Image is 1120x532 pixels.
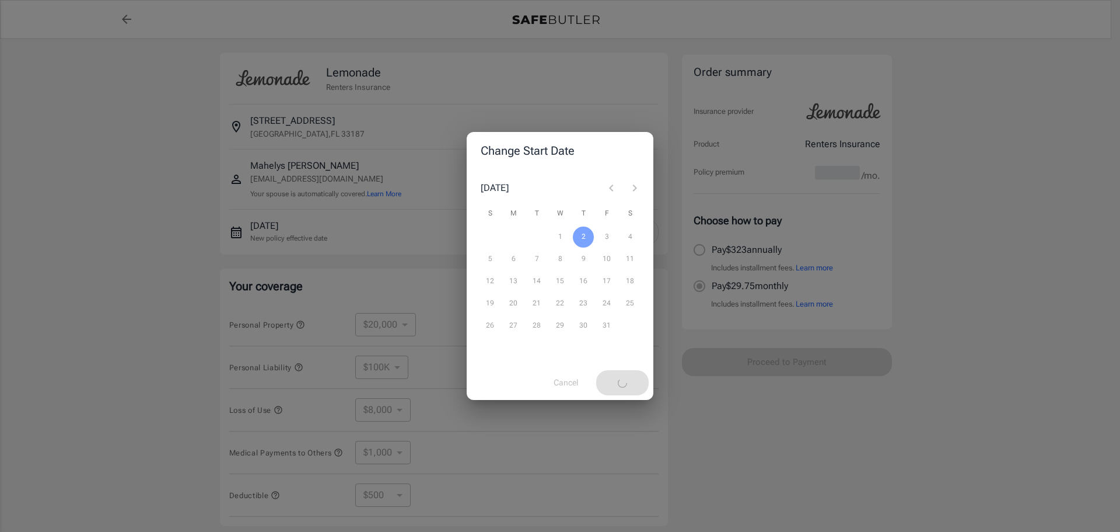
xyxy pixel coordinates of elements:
span: Wednesday [549,202,570,225]
h2: Change Start Date [467,132,653,169]
span: Friday [596,202,617,225]
span: Sunday [480,202,501,225]
span: Tuesday [526,202,547,225]
span: Saturday [619,202,640,225]
div: [DATE] [481,181,509,195]
span: Monday [503,202,524,225]
span: Thursday [573,202,594,225]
